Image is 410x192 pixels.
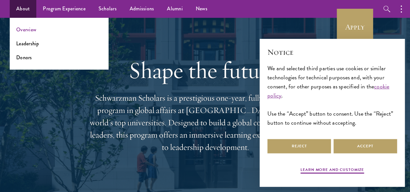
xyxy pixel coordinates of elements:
[267,82,389,100] a: cookie policy
[267,139,331,153] button: Reject
[16,54,32,61] a: Donors
[267,47,397,58] h2: Notice
[337,9,373,45] a: Apply
[300,167,364,175] button: Learn more and customize
[334,139,397,153] button: Accept
[267,64,397,128] div: We and selected third parties use cookies or similar technologies for technical purposes and, wit...
[88,57,322,84] h1: Shape the future.
[16,26,36,33] a: Overview
[88,92,322,153] p: Schwarzman Scholars is a prestigious one-year, fully funded master’s program in global affairs at...
[16,40,39,47] a: Leadership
